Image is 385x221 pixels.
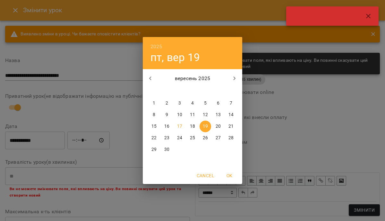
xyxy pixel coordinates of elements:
[174,109,185,121] button: 10
[187,88,198,94] span: чт
[191,100,194,106] p: 4
[225,109,237,121] button: 14
[148,144,160,155] button: 29
[164,123,169,130] p: 16
[225,97,237,109] button: 7
[190,123,195,130] p: 18
[225,88,237,94] span: нд
[153,100,155,106] p: 1
[212,121,224,132] button: 20
[228,135,234,141] p: 28
[151,123,157,130] p: 15
[212,97,224,109] button: 6
[190,112,195,118] p: 11
[200,121,211,132] button: 19
[151,146,157,153] p: 29
[203,112,208,118] p: 12
[174,97,185,109] button: 3
[148,132,160,144] button: 22
[187,121,198,132] button: 18
[228,123,234,130] p: 21
[228,112,234,118] p: 14
[177,112,182,118] p: 10
[161,109,173,121] button: 9
[190,135,195,141] p: 25
[187,132,198,144] button: 25
[212,132,224,144] button: 27
[174,132,185,144] button: 24
[225,121,237,132] button: 21
[216,112,221,118] p: 13
[150,51,200,64] button: пт, вер 19
[219,170,240,181] button: OK
[200,109,211,121] button: 12
[187,109,198,121] button: 11
[203,123,208,130] p: 19
[164,135,169,141] p: 23
[161,132,173,144] button: 23
[230,100,232,106] p: 7
[148,109,160,121] button: 8
[158,75,227,82] p: вересень 2025
[216,135,221,141] p: 27
[194,170,217,181] button: Cancel
[166,112,168,118] p: 9
[200,132,211,144] button: 26
[212,109,224,121] button: 13
[151,135,157,141] p: 22
[150,42,162,51] button: 2025
[197,172,214,180] span: Cancel
[166,100,168,106] p: 2
[161,121,173,132] button: 16
[148,88,160,94] span: пн
[174,121,185,132] button: 17
[161,144,173,155] button: 30
[200,97,211,109] button: 5
[222,172,237,180] span: OK
[204,100,207,106] p: 5
[217,100,219,106] p: 6
[212,88,224,94] span: сб
[174,88,185,94] span: ср
[177,123,182,130] p: 17
[203,135,208,141] p: 26
[200,88,211,94] span: пт
[225,132,237,144] button: 28
[164,146,169,153] p: 30
[153,112,155,118] p: 8
[148,121,160,132] button: 15
[187,97,198,109] button: 4
[148,97,160,109] button: 1
[161,88,173,94] span: вт
[177,135,182,141] p: 24
[216,123,221,130] p: 20
[161,97,173,109] button: 2
[178,100,181,106] p: 3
